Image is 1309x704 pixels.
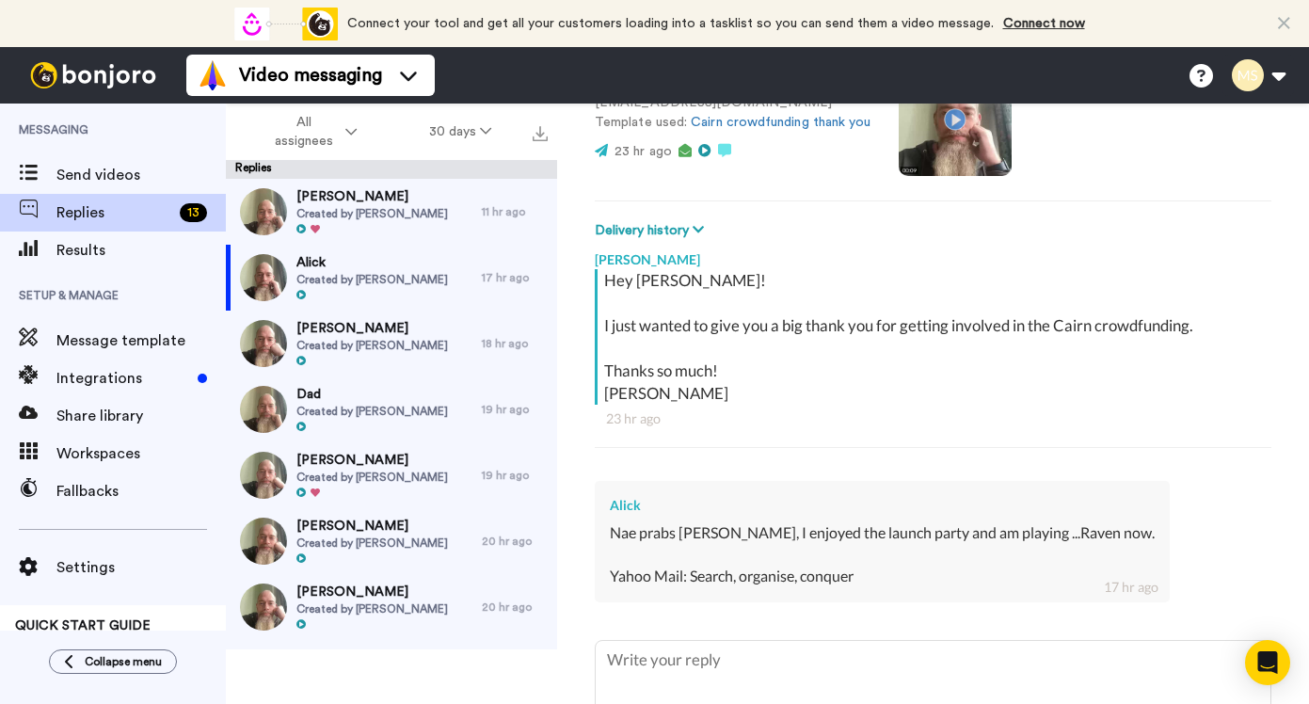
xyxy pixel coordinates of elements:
[296,206,448,221] span: Created by [PERSON_NAME]
[610,522,1155,587] div: Nae prabs [PERSON_NAME], I enjoyed the launch party and am playing ...Raven now. Yahoo Mail: Sear...
[595,241,1271,269] div: [PERSON_NAME]
[226,376,557,442] a: DadCreated by [PERSON_NAME]19 hr ago
[240,188,287,235] img: 8305a330-d16c-424f-ba5c-3c4572b02e47-thumb.jpg
[1245,640,1290,685] div: Open Intercom Messenger
[56,480,226,503] span: Fallbacks
[240,254,287,301] img: a9249ef8-c887-4605-b77b-6c42c01b6e95-thumb.jpg
[482,534,548,549] div: 20 hr ago
[482,336,548,351] div: 18 hr ago
[296,648,448,667] span: [PERSON_NAME]
[482,468,548,483] div: 19 hr ago
[23,62,164,88] img: bj-logo-header-white.svg
[180,203,207,222] div: 13
[239,62,382,88] span: Video messaging
[296,187,448,206] span: [PERSON_NAME]
[296,601,448,616] span: Created by [PERSON_NAME]
[595,220,710,241] button: Delivery history
[1104,578,1158,597] div: 17 hr ago
[296,272,448,287] span: Created by [PERSON_NAME]
[240,452,287,499] img: 91f3239e-8de8-41b0-96dc-77e365f13540-thumb.jpg
[240,320,287,367] img: 805104cc-8ec1-470d-9c30-86fc97c571ff-thumb.jpg
[240,584,287,631] img: b66357a9-1507-417d-b504-6871ad71561b-thumb.jpg
[615,145,672,158] span: 23 hr ago
[296,583,448,601] span: [PERSON_NAME]
[482,270,548,285] div: 17 hr ago
[240,518,287,565] img: 381d8607-7437-470b-b994-caf949b2372f-thumb.jpg
[226,179,557,245] a: [PERSON_NAME]Created by [PERSON_NAME]11 hr ago
[49,649,177,674] button: Collapse menu
[240,386,287,433] img: dda8d293-739a-4c82-a79b-2d2ceced3918-thumb.jpg
[265,113,342,151] span: All assignees
[595,93,870,133] p: [EMAIL_ADDRESS][DOMAIN_NAME] Template used:
[527,118,553,146] button: Export all results that match these filters now.
[610,496,1155,515] div: Alick
[56,201,172,224] span: Replies
[15,619,151,632] span: QUICK START GUIDE
[606,409,1260,428] div: 23 hr ago
[393,115,528,149] button: 30 days
[56,442,226,465] span: Workspaces
[226,160,557,179] div: Replies
[296,404,448,419] span: Created by [PERSON_NAME]
[296,319,448,338] span: [PERSON_NAME]
[691,116,870,129] a: Cairn crowdfunding thank you
[56,329,226,352] span: Message template
[56,239,226,262] span: Results
[482,402,548,417] div: 19 hr ago
[296,451,448,470] span: [PERSON_NAME]
[296,470,448,485] span: Created by [PERSON_NAME]
[226,245,557,311] a: AlickCreated by [PERSON_NAME]17 hr ago
[296,536,448,551] span: Created by [PERSON_NAME]
[56,367,190,390] span: Integrations
[296,517,448,536] span: [PERSON_NAME]
[234,8,338,40] div: animation
[226,311,557,376] a: [PERSON_NAME]Created by [PERSON_NAME]18 hr ago
[56,556,226,579] span: Settings
[482,600,548,615] div: 20 hr ago
[56,405,226,427] span: Share library
[296,385,448,404] span: Dad
[226,574,557,640] a: [PERSON_NAME]Created by [PERSON_NAME]20 hr ago
[296,253,448,272] span: Alick
[1003,17,1085,30] a: Connect now
[198,60,228,90] img: vm-color.svg
[230,105,393,158] button: All assignees
[347,17,994,30] span: Connect your tool and get all your customers loading into a tasklist so you can send them a video...
[56,164,226,186] span: Send videos
[482,204,548,219] div: 11 hr ago
[604,269,1267,405] div: Hey [PERSON_NAME]! I just wanted to give you a big thank you for getting involved in the Cairn cr...
[296,338,448,353] span: Created by [PERSON_NAME]
[226,508,557,574] a: [PERSON_NAME]Created by [PERSON_NAME]20 hr ago
[533,126,548,141] img: export.svg
[226,442,557,508] a: [PERSON_NAME]Created by [PERSON_NAME]19 hr ago
[85,654,162,669] span: Collapse menu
